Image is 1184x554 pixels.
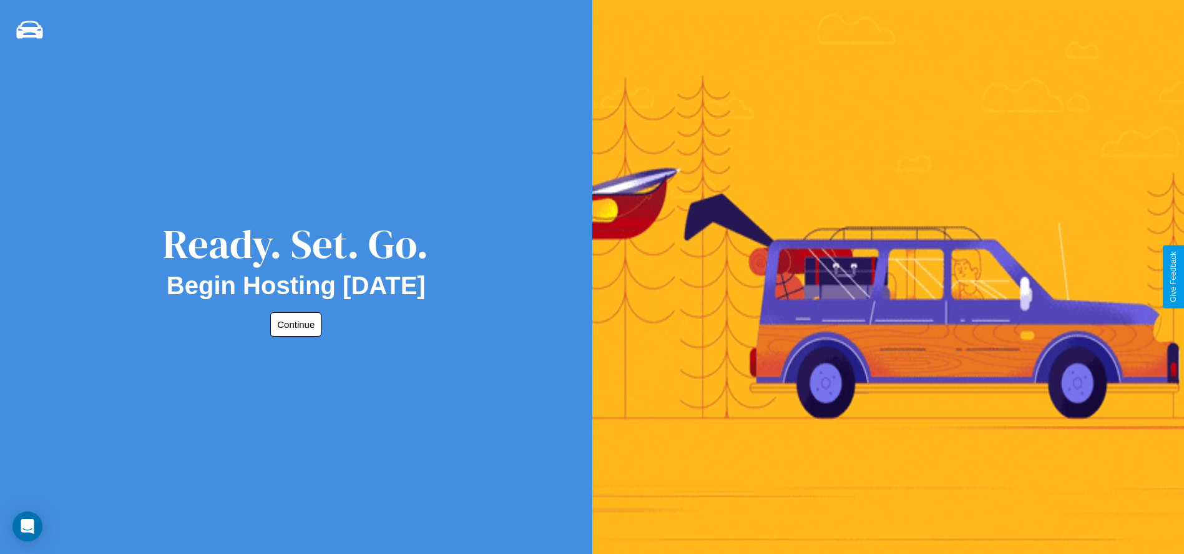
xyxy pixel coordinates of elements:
button: Continue [270,312,321,337]
div: Open Intercom Messenger [12,512,42,542]
div: Ready. Set. Go. [163,216,429,272]
h2: Begin Hosting [DATE] [167,272,426,300]
div: Give Feedback [1169,252,1178,302]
